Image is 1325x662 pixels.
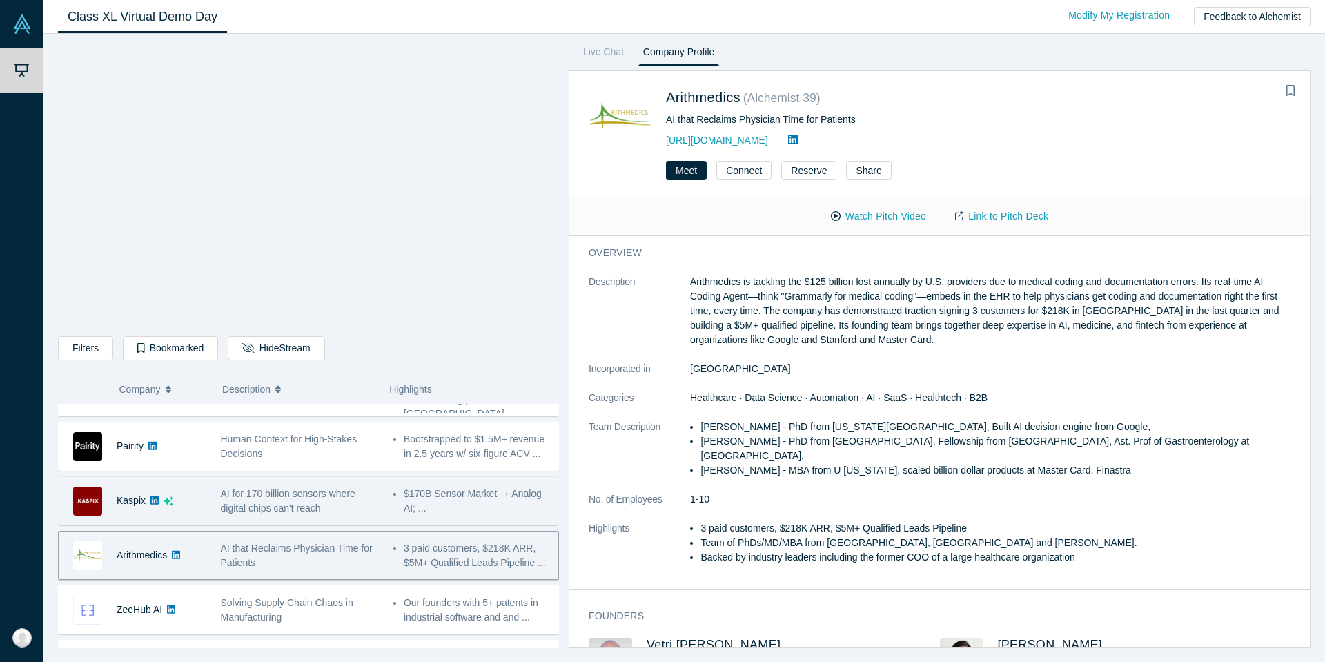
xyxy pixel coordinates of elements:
[589,492,690,521] dt: No. of Employees
[117,495,146,506] a: Kaspix
[666,90,740,105] a: Arithmedics
[846,161,891,180] button: Share
[589,391,690,420] dt: Categories
[404,487,551,516] li: $170B Sensor Market → Analog AI; ...
[589,275,690,362] dt: Description
[700,420,1290,434] p: [PERSON_NAME] - PhD from [US_STATE][GEOGRAPHIC_DATA], Built AI decision engine from Google,
[578,43,629,66] a: Live Chat
[404,541,551,570] li: 3 paid customers, $218K ARR, $5M+ Qualified Leads Pipeline ...
[1194,7,1311,26] button: Feedback to Alchemist
[700,536,1290,550] li: Team of PhDs/MD/MBA from [GEOGRAPHIC_DATA], [GEOGRAPHIC_DATA] and [PERSON_NAME].
[59,45,558,326] iframe: Alchemist Class XL Demo Day: Vault
[666,113,1126,127] div: AI that Reclaims Physician Time for Patients
[164,496,173,506] svg: dsa ai sparkles
[1054,3,1184,28] a: Modify My Registration
[117,549,167,561] a: Arithmedics
[221,434,357,459] span: Human Context for High-Stakes Decisions
[221,543,373,568] span: AI that Reclaims Physician Time for Patients
[404,392,551,421] li: Pilots with big pharma in [GEOGRAPHIC_DATA] ...
[638,43,719,66] a: Company Profile
[404,432,551,461] li: Bootstrapped to $1.5M+ revenue in 2.5 years w/ six-figure ACV ...
[700,521,1290,536] li: 3 paid customers, $218K ARR, $5M+ Qualified Leads Pipeline
[816,204,941,228] button: Watch Pitch Video
[221,597,353,623] span: Solving Supply Chain Chaos in Manufacturing
[941,204,1063,228] a: Link to Pitch Deck
[1281,81,1300,101] button: Bookmark
[12,14,32,34] img: Alchemist Vault Logo
[690,275,1290,347] p: Arithmedics is tackling the $125 billion lost annually by U.S. providers due to medical coding an...
[700,550,1290,565] li: Backed by industry leaders including the former COO of a large healthcare organization
[73,487,102,516] img: Kaspix's Logo
[589,362,690,391] dt: Incorporated in
[119,375,161,404] span: Company
[589,521,690,579] dt: Highlights
[647,638,781,652] a: Vetri [PERSON_NAME]
[73,432,102,461] img: Pairity's Logo
[73,596,102,625] img: ZeeHub AI's Logo
[589,609,1271,623] h3: Founders
[690,492,1290,507] dd: 1-10
[700,463,1290,478] p: [PERSON_NAME] - MBA from U [US_STATE], scaled billion dollar products at Master Card, Finastra
[743,91,821,105] small: ( Alchemist 39 )
[117,440,144,451] a: Pairity
[222,375,375,404] button: Description
[690,362,1290,376] dd: [GEOGRAPHIC_DATA]
[58,1,227,33] a: Class XL Virtual Demo Day
[123,336,218,360] button: Bookmarked
[666,135,768,146] a: [URL][DOMAIN_NAME]
[73,541,102,570] img: Arithmedics's Logo
[700,434,1290,463] p: [PERSON_NAME] - PhD from [GEOGRAPHIC_DATA], Fellowship from [GEOGRAPHIC_DATA], Ast. Prof of Gastr...
[117,604,162,615] a: ZeeHub AI
[690,392,988,403] span: Healthcare · Data Science · Automation · AI · SaaS · Healthtech · B2B
[716,161,772,180] button: Connect
[58,336,113,360] button: Filters
[666,161,707,180] button: Meet
[12,628,32,648] img: Todor Raykov's Account
[404,596,551,625] li: Our founders with 5+ patents in industrial software and and ...
[589,86,651,149] img: Arithmedics's Logo
[221,488,355,514] span: AI for 170 billion sensors where digital chips can't reach
[228,336,324,360] button: HideStream
[589,420,690,492] dt: Team Description
[222,375,271,404] span: Description
[998,638,1103,652] a: [PERSON_NAME]
[389,384,431,395] span: Highlights
[119,375,208,404] button: Company
[589,246,1271,260] h3: overview
[781,161,836,180] button: Reserve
